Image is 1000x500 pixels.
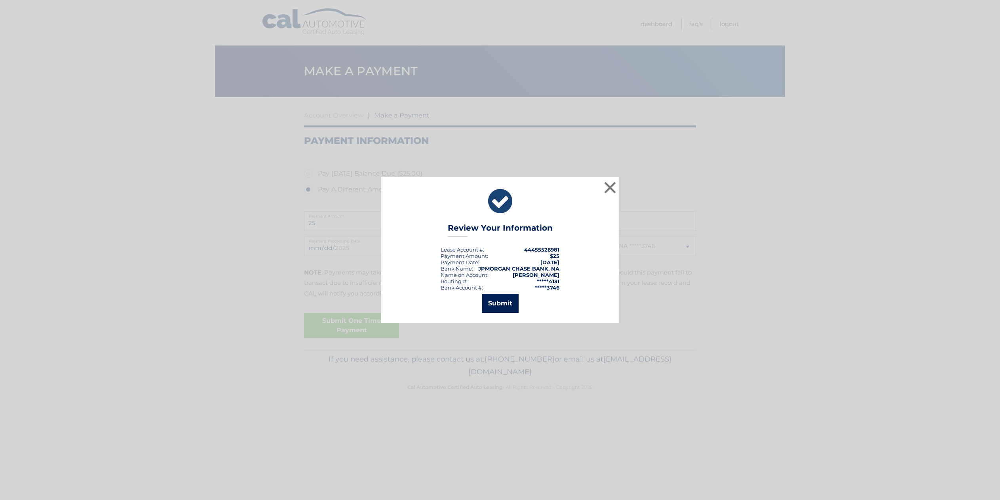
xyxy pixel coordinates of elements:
[441,253,488,259] div: Payment Amount:
[482,294,519,313] button: Submit
[441,259,478,265] span: Payment Date
[441,246,484,253] div: Lease Account #:
[478,265,559,272] strong: JPMORGAN CHASE BANK, NA
[441,278,468,284] div: Routing #:
[540,259,559,265] span: [DATE]
[448,223,553,237] h3: Review Your Information
[524,246,559,253] strong: 44455526981
[550,253,559,259] span: $25
[441,272,489,278] div: Name on Account:
[441,265,473,272] div: Bank Name:
[441,259,479,265] div: :
[441,284,483,291] div: Bank Account #:
[513,272,559,278] strong: [PERSON_NAME]
[602,180,618,195] button: ×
